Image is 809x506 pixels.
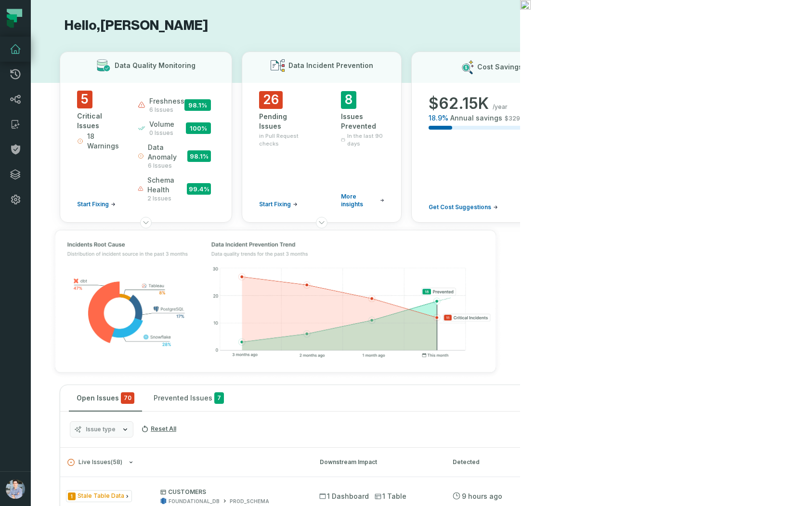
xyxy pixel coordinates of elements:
span: Start Fixing [77,200,109,208]
button: Reset All [137,421,180,437]
div: Pending Issues [259,112,302,131]
span: In the last 90 days [347,132,384,147]
h3: Data Incident Prevention [288,61,373,70]
h3: Cost Savings [477,62,522,72]
a: More insights [341,193,384,208]
a: Start Fixing [259,200,298,208]
div: Issues Prevented [341,112,384,131]
span: 98.1 % [187,150,211,162]
span: 98.1 % [184,99,211,111]
span: schema health [147,175,187,195]
span: Annual savings [450,113,502,123]
span: Start Fixing [259,200,291,208]
span: critical issues and errors combined [121,392,134,404]
span: 6 issues [149,106,184,114]
a: Get Cost Suggestions [429,203,498,211]
div: Critical Issues [77,111,120,131]
button: Cost Savings$62.15K/year18.9%Annual savings$329.66K/yearGet Cost Suggestions [411,52,571,223]
img: Top graphs 1 [40,216,510,387]
button: Data Quality Monitoring5Critical Issues18 WarningsStart Fixingfreshness6 issues98.1%volume0 issue... [60,52,232,223]
span: 1 Table [375,492,406,501]
a: Start Fixing [77,200,116,208]
button: Prevented Issues [146,385,232,411]
span: 99.4 % [187,183,211,195]
span: 100 % [186,122,211,134]
h1: Hello, [PERSON_NAME] [60,17,491,34]
span: Issue Type [66,490,132,502]
span: 2 issues [147,195,187,202]
span: 18.9 % [429,113,448,123]
button: Issue type [70,421,133,438]
p: CUSTOMERS [160,488,302,496]
relative-time: Oct 6, 2025, 4:55 AM CDT [462,492,502,500]
span: volume [149,120,174,129]
span: Issue type [86,426,116,433]
span: freshness [149,96,184,106]
span: $ 62.15K [429,94,489,113]
span: 0 issues [149,129,174,137]
button: Open Issues [69,385,142,411]
img: avatar of Alon Nafta [6,479,25,499]
button: Data Incident Prevention26Pending Issuesin Pull Request checksStart Fixing8Issues PreventedIn the... [242,52,402,223]
span: 7 [214,392,224,404]
span: $ 329.66K /year [505,115,548,122]
h3: Data Quality Monitoring [115,61,196,70]
div: Show Muted [235,394,653,402]
div: PROD_SCHEMA [230,498,269,505]
span: Severity [68,493,76,500]
span: More insights [341,193,378,208]
span: 6 issues [148,162,187,170]
span: in Pull Request checks [259,132,302,147]
div: Downstream Impact [320,458,435,466]
span: data anomaly [148,143,187,162]
span: 18 Warnings [87,132,120,151]
span: /year [493,103,508,111]
span: 5 [77,91,92,108]
span: 8 [341,91,356,109]
div: Detected [453,458,510,466]
div: FOUNDATIONAL_DB [169,498,220,505]
span: Live Issues ( 58 ) [67,459,122,466]
button: Live Issues(58) [67,459,302,466]
span: 1 Dashboard [319,492,369,501]
span: Get Cost Suggestions [429,203,491,211]
span: 26 [259,91,283,109]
